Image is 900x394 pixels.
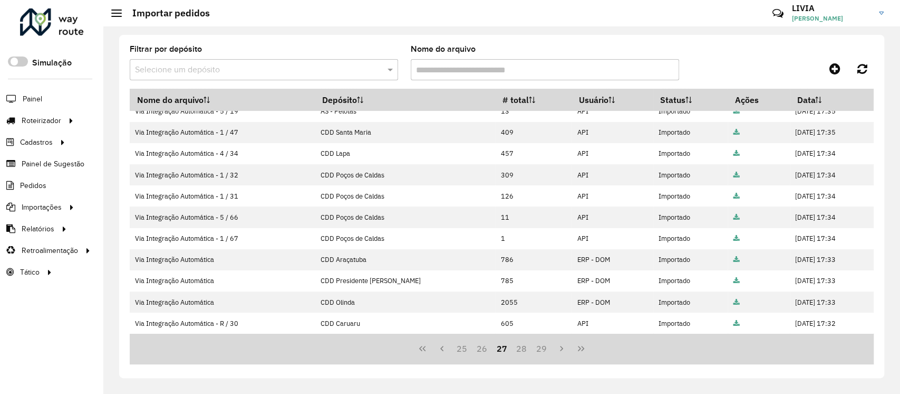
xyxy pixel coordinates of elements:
td: 13 [495,100,572,121]
td: [DATE] 17:35 [790,100,874,121]
td: Importado [653,185,728,207]
button: 28 [511,339,531,359]
td: CDD Caruaru [315,313,495,334]
th: Ações [728,89,789,111]
td: 2055 [495,292,572,313]
button: 26 [472,339,492,359]
th: Nome do arquivo [130,89,315,111]
td: [DATE] 17:34 [790,185,874,207]
td: Via Integração Automática - 5 / 19 [130,100,315,121]
th: Depósito [315,89,495,111]
td: [DATE] 17:33 [790,249,874,270]
span: [PERSON_NAME] [792,14,871,23]
td: API [572,228,653,249]
td: CDD Lapa [315,143,495,164]
td: CDD Olinda [315,292,495,313]
span: Cadastros [20,137,53,148]
td: CDD Poços de Caldas [315,228,495,249]
span: Painel de Sugestão [22,158,84,170]
td: Importado [653,228,728,249]
button: First Page [412,339,432,359]
td: 605 [495,313,572,334]
a: Arquivo completo [733,298,740,307]
span: Roteirizador [22,115,61,126]
a: Arquivo completo [733,234,740,243]
td: Via Integração Automática - 1 / 47 [130,122,315,143]
h3: LIVIA [792,3,871,13]
td: ERP - DOM [572,270,653,292]
td: 126 [495,185,572,207]
td: CDD Poços de Caldas [315,185,495,207]
td: Via Integração Automática - 1 / 67 [130,228,315,249]
td: API [572,143,653,164]
td: [DATE] 17:34 [790,143,874,164]
a: Arquivo completo [733,255,740,264]
a: Arquivo completo [733,171,740,180]
td: Importado [653,270,728,292]
button: Previous Page [432,339,452,359]
td: 786 [495,249,572,270]
a: Arquivo completo [733,319,740,328]
td: Via Integração Automática - 1 / 32 [130,164,315,185]
td: API [572,164,653,185]
button: 27 [492,339,512,359]
td: API [572,207,653,228]
td: Via Integração Automática [130,249,315,270]
td: Importado [653,164,728,185]
td: API [572,122,653,143]
th: Status [653,89,728,111]
td: Importado [653,313,728,334]
span: Relatórios [22,223,54,234]
a: Arquivo completo [733,213,740,222]
label: Filtrar por depósito [130,43,202,55]
span: Painel [23,93,42,105]
button: 29 [531,339,551,359]
td: API [572,185,653,207]
th: Usuário [572,89,653,111]
label: Simulação [32,57,72,69]
label: Nome do arquivo [411,43,476,55]
a: Arquivo completo [733,192,740,201]
a: Arquivo completo [733,107,740,116]
td: [DATE] 17:33 [790,292,874,313]
button: Last Page [571,339,591,359]
td: Via Integração Automática [130,292,315,313]
td: 409 [495,122,572,143]
td: 11 [495,207,572,228]
td: [DATE] 17:32 [790,313,874,334]
td: Importado [653,249,728,270]
td: Importado [653,292,728,313]
td: Importado [653,207,728,228]
td: Importado [653,122,728,143]
td: 1 [495,228,572,249]
td: [DATE] 17:34 [790,207,874,228]
td: 309 [495,164,572,185]
td: CDD Santa Maria [315,122,495,143]
th: # total [495,89,572,111]
td: Importado [653,100,728,121]
td: Via Integração Automática - R / 30 [130,313,315,334]
span: Retroalimentação [22,245,78,256]
td: CDD Presidente [PERSON_NAME] [315,270,495,292]
td: [DATE] 17:35 [790,122,874,143]
td: CDD Araçatuba [315,249,495,270]
td: Via Integração Automática - 4 / 34 [130,143,315,164]
td: ERP - DOM [572,249,653,270]
span: Importações [22,202,62,213]
td: ERP - DOM [572,292,653,313]
th: Data [790,89,874,111]
td: Via Integração Automática - 1 / 31 [130,185,315,207]
span: Pedidos [20,180,46,191]
td: AS - Pelotas [315,100,495,121]
td: CDD Poços de Caldas [315,207,495,228]
td: Importado [653,143,728,164]
a: Arquivo completo [733,128,740,137]
h2: Importar pedidos [122,7,210,19]
button: 25 [452,339,472,359]
td: 457 [495,143,572,164]
td: Via Integração Automática - 5 / 66 [130,207,315,228]
td: Via Integração Automática [130,270,315,292]
td: API [572,100,653,121]
td: CDD Poços de Caldas [315,164,495,185]
a: Contato Rápido [767,2,789,25]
